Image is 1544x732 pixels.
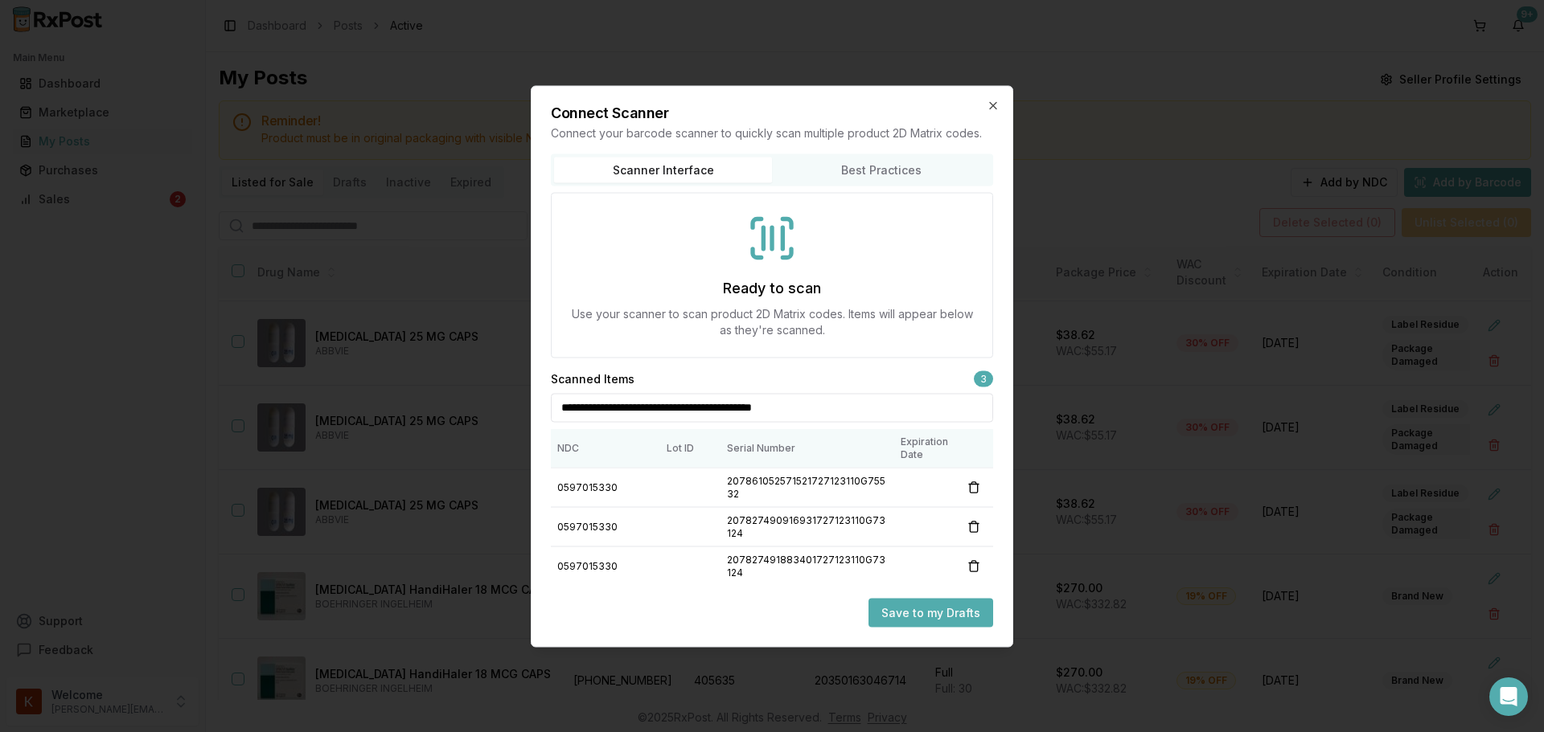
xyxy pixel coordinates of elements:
button: Scanner Interface [554,157,772,182]
td: 0597015330 [551,546,660,586]
h3: Ready to scan [723,276,821,299]
button: Save to my Drafts [868,598,993,627]
p: Use your scanner to scan product 2D Matrix codes. Items will appear below as they're scanned. [571,305,973,337]
td: 207827491883401727123110G73124 [721,546,894,586]
span: 3 [974,370,993,386]
th: NDC [551,428,660,468]
td: 0597015330 [551,507,660,546]
button: Best Practices [772,157,990,182]
td: 0597015330 [551,468,660,507]
td: 207861052571521727123110G75532 [721,468,894,507]
td: 207827490916931727123110G73124 [721,507,894,546]
th: Serial Number [721,428,894,468]
th: Expiration Date [894,428,955,468]
p: Connect your barcode scanner to quickly scan multiple product 2D Matrix codes. [551,125,993,141]
th: Lot ID [660,428,721,468]
h3: Scanned Items [551,370,634,386]
h2: Connect Scanner [551,105,993,120]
